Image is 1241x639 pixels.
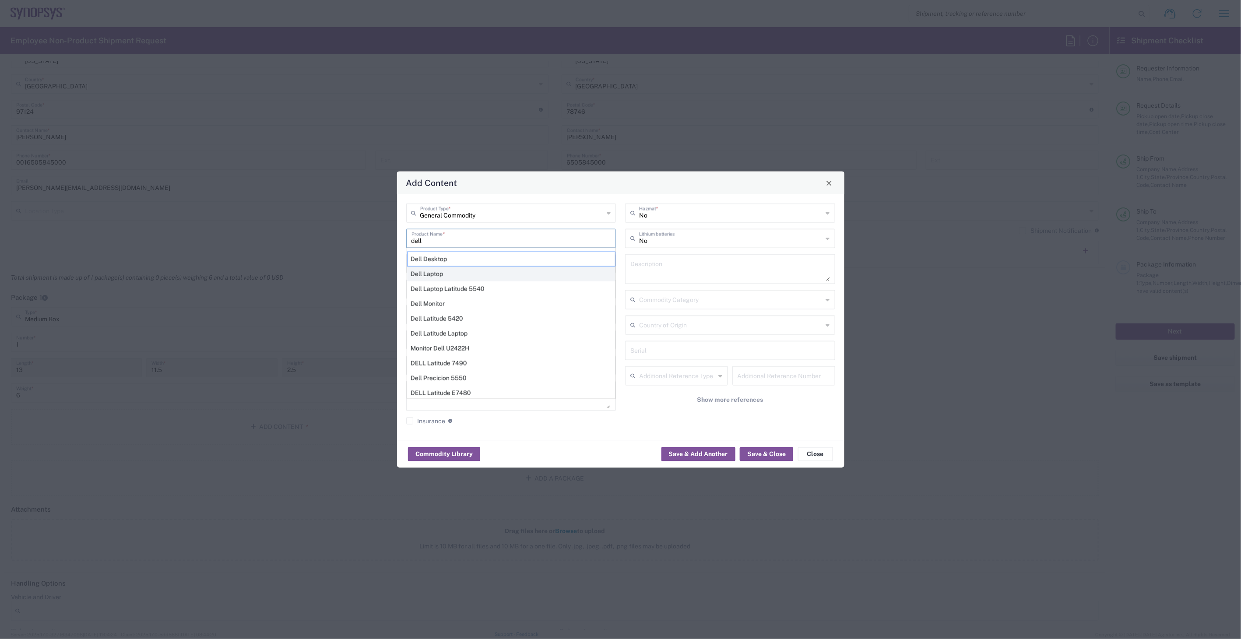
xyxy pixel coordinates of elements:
button: Close [798,447,833,461]
div: Dell Latitude 5420 [407,311,615,326]
div: Dell Laptop Latitude 5540 [407,281,615,296]
button: Commodity Library [408,447,480,461]
div: DELL Latitude E7480 [407,386,615,400]
button: Save & Close [740,447,793,461]
div: Dell Monitor [407,296,615,311]
div: Dell Latitude Laptop [407,326,615,341]
button: Save & Add Another [661,447,735,461]
label: Insurance [406,418,446,425]
div: Monitor Dell U2422H [407,341,615,356]
button: Close [823,177,835,189]
div: Dell Laptop [407,267,615,281]
span: Show more references [697,396,763,404]
div: Dell Desktop [407,252,615,267]
h4: Add Content [406,176,457,189]
div: DELL Latitude 7490 [407,356,615,371]
div: Dell Precicion 5550 [407,371,615,386]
